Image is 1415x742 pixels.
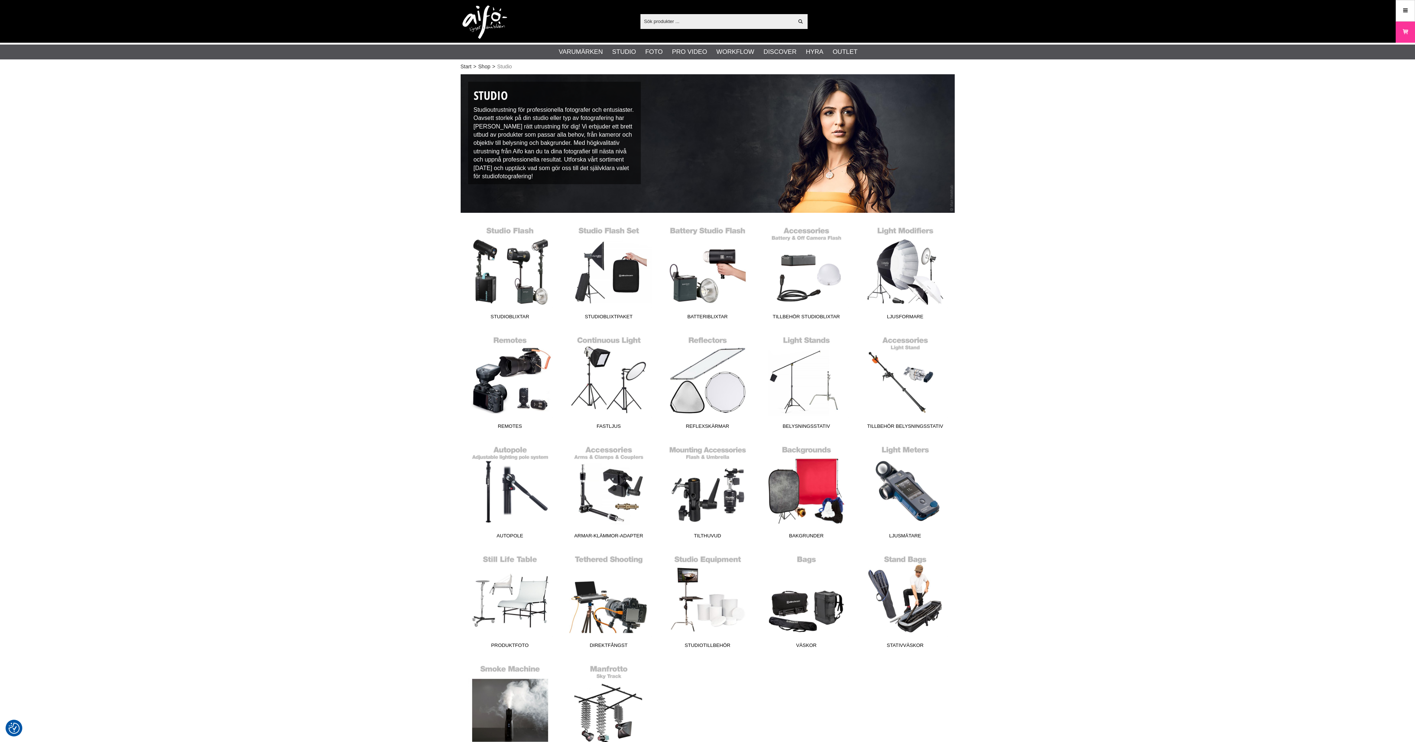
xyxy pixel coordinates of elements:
a: Ljusmätare [856,442,955,542]
span: > [492,63,495,71]
a: Reflexskärmar [658,332,757,433]
span: Remotes [461,423,559,433]
a: Stativväskor [856,551,955,652]
a: Ljusformare [856,223,955,323]
a: Hyra [806,47,823,57]
a: Shop [478,63,490,71]
input: Sök produkter ... [640,16,794,27]
span: > [473,63,476,71]
span: Studioblixtpaket [559,313,658,323]
span: Ljusmätare [856,532,955,542]
span: Reflexskärmar [658,423,757,433]
span: Studioblixtar [461,313,559,323]
img: Revisit consent button [9,723,20,734]
span: Väskor [757,642,856,652]
a: Remotes [461,332,559,433]
a: Studioblixtar [461,223,559,323]
a: Direktfångst [559,551,658,652]
span: Stativväskor [856,642,955,652]
div: Studioutrustning för professionella fotografer och entusiaster. Oavsett storlek på din studio ell... [468,82,641,184]
a: Batteriblixtar [658,223,757,323]
a: Pro Video [672,47,707,57]
img: logo.png [463,6,507,39]
span: Tilthuvud [658,532,757,542]
a: Autopole [461,442,559,542]
h1: Studio [474,87,636,104]
span: Tillbehör Belysningsstativ [856,423,955,433]
span: Tillbehör Studioblixtar [757,313,856,323]
span: Produktfoto [461,642,559,652]
a: Studio [612,47,636,57]
a: Fastljus [559,332,658,433]
a: Produktfoto [461,551,559,652]
span: Bakgrunder [757,532,856,542]
a: Discover [763,47,796,57]
a: Outlet [833,47,857,57]
a: Foto [645,47,663,57]
a: Tillbehör Studioblixtar [757,223,856,323]
a: Studiotillbehör [658,551,757,652]
span: Studio [497,63,512,71]
button: Samtyckesinställningar [9,722,20,735]
img: Studioutrustning / Fotograf Irfan Intekhab [461,74,955,213]
span: Studiotillbehör [658,642,757,652]
a: Väskor [757,551,856,652]
a: Studioblixtpaket [559,223,658,323]
a: Tillbehör Belysningsstativ [856,332,955,433]
span: Belysningsstativ [757,423,856,433]
a: Workflow [716,47,754,57]
a: Bakgrunder [757,442,856,542]
a: Belysningsstativ [757,332,856,433]
span: Autopole [461,532,559,542]
span: Direktfångst [559,642,658,652]
span: Fastljus [559,423,658,433]
span: Batteriblixtar [658,313,757,323]
a: Start [461,63,472,71]
span: Armar-Klämmor-Adapter [559,532,658,542]
a: Armar-Klämmor-Adapter [559,442,658,542]
a: Tilthuvud [658,442,757,542]
a: Varumärken [559,47,603,57]
span: Ljusformare [856,313,955,323]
